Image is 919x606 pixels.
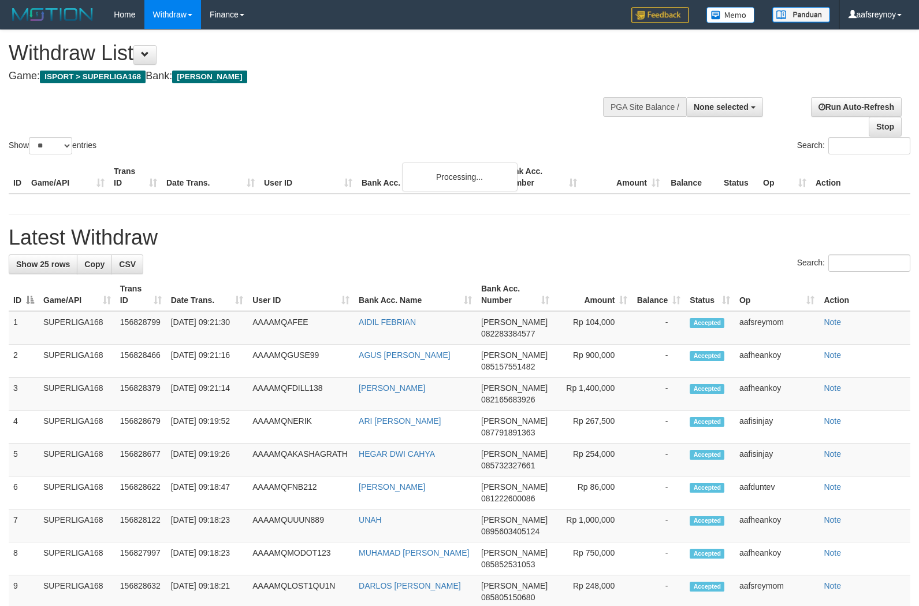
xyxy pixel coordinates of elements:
[39,378,116,411] td: SUPERLIGA168
[824,350,841,360] a: Note
[116,476,166,509] td: 156828622
[116,278,166,311] th: Trans ID: activate to sort column ascending
[9,476,39,509] td: 6
[481,515,548,524] span: [PERSON_NAME]
[39,411,116,444] td: SUPERLIGA168
[632,476,685,509] td: -
[354,278,477,311] th: Bank Acc. Name: activate to sort column ascending
[690,384,724,394] span: Accepted
[632,311,685,345] td: -
[9,345,39,378] td: 2
[824,581,841,590] a: Note
[357,161,499,194] th: Bank Acc. Name
[248,378,354,411] td: AAAAMQFDILL138
[16,260,70,269] span: Show 25 rows
[166,345,248,378] td: [DATE] 09:21:16
[9,278,39,311] th: ID: activate to sort column descending
[481,350,548,360] span: [PERSON_NAME]
[554,311,632,345] td: Rp 104,000
[166,378,248,411] td: [DATE] 09:21:14
[166,311,248,345] td: [DATE] 09:21:30
[554,411,632,444] td: Rp 267,500
[706,7,755,23] img: Button%20Memo.svg
[828,137,910,154] input: Search:
[603,97,686,117] div: PGA Site Balance /
[664,161,719,194] th: Balance
[359,548,469,557] a: MUHAMAD [PERSON_NAME]
[481,362,535,371] span: Copy 085157551482 to clipboard
[758,161,811,194] th: Op
[797,137,910,154] label: Search:
[359,383,425,393] a: [PERSON_NAME]
[481,494,535,503] span: Copy 081222600086 to clipboard
[824,449,841,459] a: Note
[166,509,248,542] td: [DATE] 09:18:23
[690,450,724,460] span: Accepted
[772,7,830,23] img: panduan.png
[685,278,735,311] th: Status: activate to sort column ascending
[39,444,116,476] td: SUPERLIGA168
[554,444,632,476] td: Rp 254,000
[735,476,820,509] td: aafduntev
[248,444,354,476] td: AAAAMQAKASHAGRATH
[690,417,724,427] span: Accepted
[481,329,535,338] span: Copy 082283384577 to clipboard
[359,416,441,426] a: ARI [PERSON_NAME]
[735,278,820,311] th: Op: activate to sort column ascending
[690,582,724,592] span: Accepted
[359,515,382,524] a: UNAH
[166,278,248,311] th: Date Trans.: activate to sort column ascending
[248,345,354,378] td: AAAAMQGUSE99
[119,260,136,269] span: CSV
[481,317,548,327] span: [PERSON_NAME]
[824,515,841,524] a: Note
[481,449,548,459] span: [PERSON_NAME]
[248,278,354,311] th: User ID: activate to sort column ascending
[735,542,820,575] td: aafheankoy
[735,411,820,444] td: aafisinjay
[719,161,758,194] th: Status
[869,117,902,136] a: Stop
[554,278,632,311] th: Amount: activate to sort column ascending
[690,549,724,559] span: Accepted
[359,581,461,590] a: DARLOS [PERSON_NAME]
[116,444,166,476] td: 156828677
[402,162,518,191] div: Processing...
[39,509,116,542] td: SUPERLIGA168
[166,476,248,509] td: [DATE] 09:18:47
[554,476,632,509] td: Rp 86,000
[39,542,116,575] td: SUPERLIGA168
[632,278,685,311] th: Balance: activate to sort column ascending
[481,548,548,557] span: [PERSON_NAME]
[481,461,535,470] span: Copy 085732327661 to clipboard
[686,97,763,117] button: None selected
[824,416,841,426] a: Note
[481,395,535,404] span: Copy 082165683926 to clipboard
[735,444,820,476] td: aafisinjay
[632,378,685,411] td: -
[166,444,248,476] td: [DATE] 09:19:26
[116,311,166,345] td: 156828799
[248,411,354,444] td: AAAAMQNERIK
[481,527,540,536] span: Copy 0895603405124 to clipboard
[477,278,554,311] th: Bank Acc. Number: activate to sort column ascending
[359,449,435,459] a: HEGAR DWI CAHYA
[824,317,841,327] a: Note
[690,516,724,526] span: Accepted
[9,509,39,542] td: 7
[481,593,535,602] span: Copy 085805150680 to clipboard
[248,311,354,345] td: AAAAMQAFEE
[632,345,685,378] td: -
[481,560,535,569] span: Copy 085852531053 to clipboard
[109,161,162,194] th: Trans ID
[77,254,112,274] a: Copy
[39,345,116,378] td: SUPERLIGA168
[116,509,166,542] td: 156828122
[9,42,601,65] h1: Withdraw List
[632,542,685,575] td: -
[824,548,841,557] a: Note
[824,383,841,393] a: Note
[811,97,902,117] a: Run Auto-Refresh
[116,345,166,378] td: 156828466
[735,345,820,378] td: aafheankoy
